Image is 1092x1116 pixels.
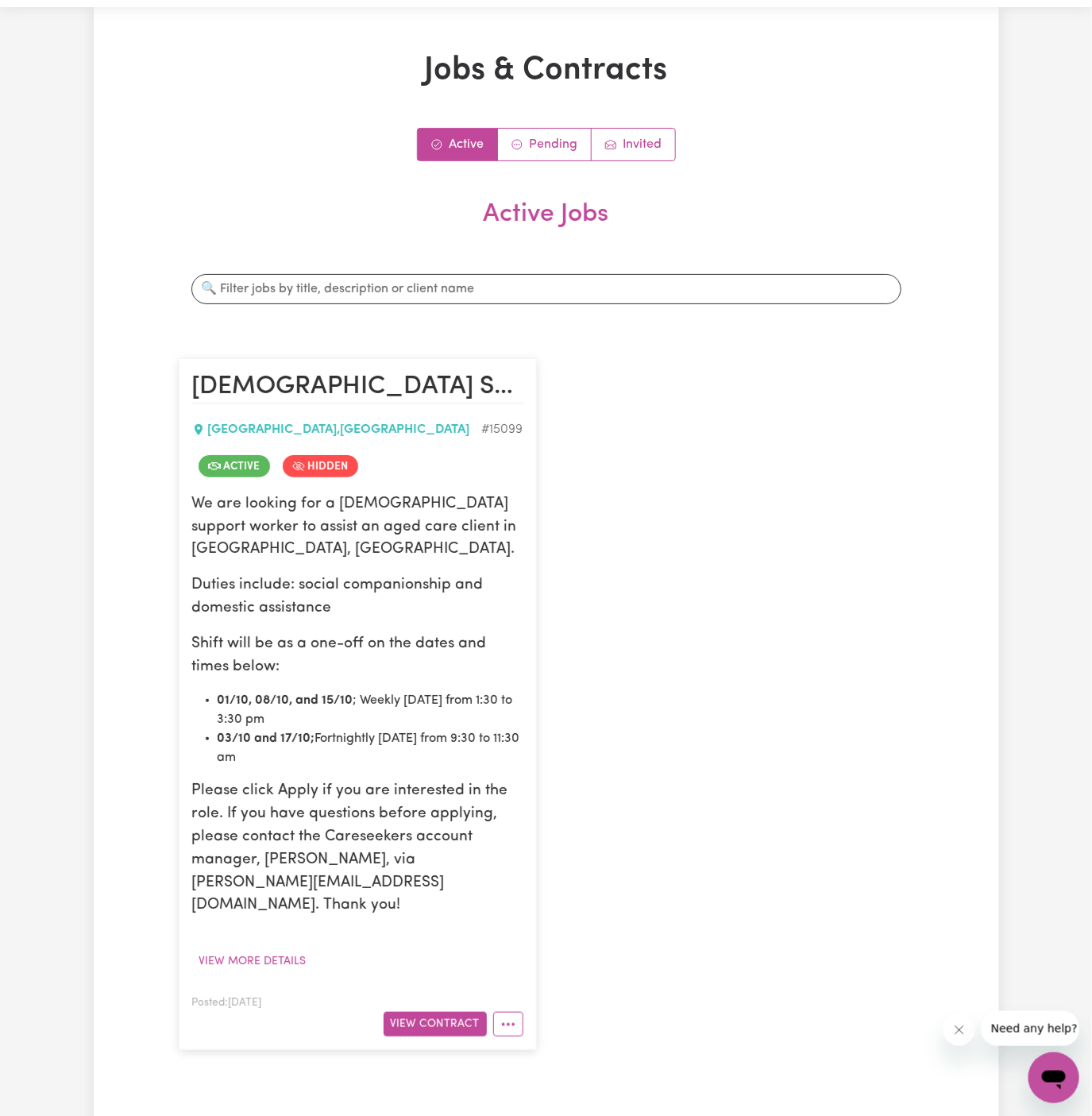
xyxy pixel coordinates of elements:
span: Posted: [DATE] [192,998,262,1008]
button: More options [493,1012,523,1037]
li: Fortnightly [DATE] from 9:30 to 11:30 am [218,729,523,767]
span: Job is hidden [283,455,358,477]
iframe: Button to launch messaging window [1028,1052,1079,1103]
strong: 03/10 and 17/10; [218,732,315,745]
h2: Female Support Worker Needed In Baulkham Hills, NSW. [192,372,523,404]
p: We are looking for a [DEMOGRAPHIC_DATA] support worker to assist an aged care client in [GEOGRAPH... [192,493,523,562]
button: View more details [192,949,314,974]
a: Active jobs [418,129,498,160]
li: ; Weekly [DATE] from 1:30 to 3:30 pm [218,691,523,729]
div: [GEOGRAPHIC_DATA] , [GEOGRAPHIC_DATA] [192,420,482,439]
p: Please click Apply if you are interested in the role. If you have questions before applying, plea... [192,780,523,917]
span: Job is active [199,455,270,477]
p: Duties include: social companionship and domestic assistance [192,574,523,620]
button: View Contract [384,1012,487,1037]
iframe: Message from company [982,1011,1079,1046]
p: Shift will be as a one-off on the dates and times below: [192,633,523,679]
input: 🔍 Filter jobs by title, description or client name [191,274,901,304]
div: Job ID #15099 [482,420,523,439]
iframe: Close message [943,1014,975,1046]
a: Contracts pending review [498,129,592,160]
a: Job invitations [592,129,675,160]
strong: 01/10, 08/10, and 15/10 [218,694,353,707]
h2: Active Jobs [179,199,914,255]
h1: Jobs & Contracts [179,52,914,90]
